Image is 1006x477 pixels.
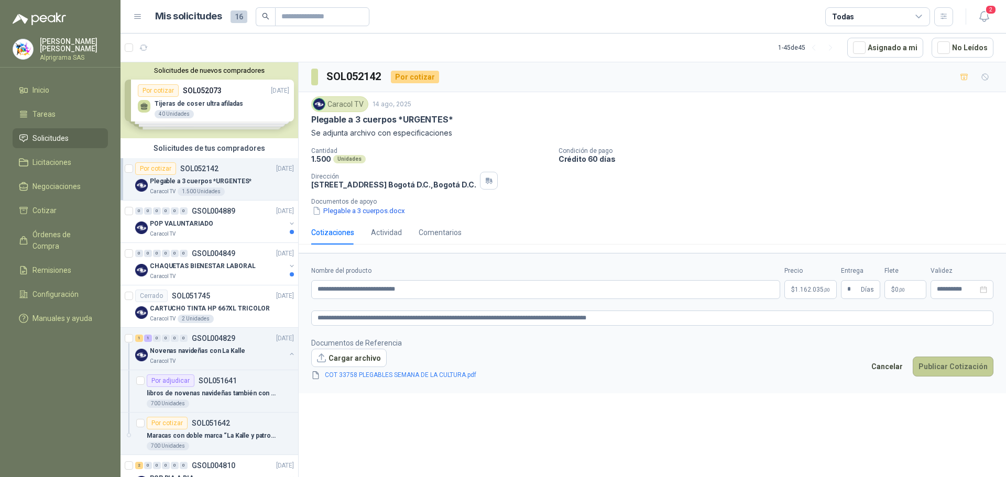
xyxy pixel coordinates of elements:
span: Negociaciones [32,181,81,192]
p: POP VALUNTARIADO [150,219,213,229]
span: 0 [895,286,905,293]
div: 2 Unidades [178,315,214,323]
p: Se adjunta archivo con especificaciones [311,127,993,139]
label: Precio [784,266,837,276]
img: Company Logo [135,306,148,319]
span: ,00 [824,287,830,293]
span: Cotizar [32,205,57,216]
div: Cerrado [135,290,168,302]
p: [DATE] [276,206,294,216]
div: 2 [135,462,143,469]
p: $ 0,00 [884,280,926,299]
span: COT 33758 PLEGABLES SEMANA DE LA CULTURA.pdf [321,370,480,380]
span: ,00 [899,287,905,293]
img: Company Logo [135,179,148,192]
p: Caracol TV [150,357,176,365]
a: 0 0 0 0 0 0 GSOL004849[DATE] Company LogoCHAQUETAS BIENESTAR LABORALCaracol TV [135,247,296,281]
p: SOL051641 [199,377,237,384]
p: Cantidad [311,147,550,154]
div: 0 [171,462,179,469]
p: 1.500 [311,154,331,163]
p: Condición de pago [559,147,1002,154]
div: 1 [144,335,152,342]
img: Company Logo [135,221,148,234]
label: Entrega [841,266,880,276]
p: SOL052142 [180,165,218,172]
div: Caracol TV [311,96,368,112]
button: Cargar archivo [311,349,387,368]
a: Licitaciones [13,152,108,172]
div: 0 [153,335,161,342]
p: Novenas navideñas con La Kalle [150,346,245,356]
a: Por adjudicarSOL051641libros de novenas navideñas también con 2 marcas700 Unidades [121,370,298,413]
p: Documentos de Referencia [311,337,493,349]
span: 16 [231,10,247,23]
a: Por cotizarSOL051642Maracas con doble marca “La Kalle y patrocinador”700 Unidades [121,413,298,455]
button: No Leídos [932,38,993,58]
p: Maracas con doble marca “La Kalle y patrocinador” [147,431,277,441]
p: [PERSON_NAME] [PERSON_NAME] [40,38,108,52]
button: Publicar Cotización [913,357,993,376]
div: Por cotizar [135,162,176,175]
span: Licitaciones [32,157,71,168]
p: Crédito 60 días [559,154,1002,163]
p: GSOL004810 [192,462,235,469]
div: 0 [135,207,143,215]
div: Comentarios [419,227,462,238]
div: 0 [180,207,188,215]
div: Solicitudes de tus compradores [121,138,298,158]
div: 700 Unidades [147,442,189,450]
div: 0 [144,250,152,257]
div: 0 [180,250,188,257]
a: 0 0 0 0 0 0 GSOL004889[DATE] Company LogoPOP VALUNTARIADOCaracol TV [135,205,296,238]
button: Plegable a 3 cuerpos.docx [311,205,406,216]
h1: Mis solicitudes [155,9,222,24]
a: Por cotizarSOL052142[DATE] Company LogoPlegable a 3 cuerpos *URGENTES*Caracol TV1.500 Unidades [121,158,298,201]
p: [STREET_ADDRESS] Bogotá D.C. , Bogotá D.C. [311,180,476,189]
div: Solicitudes de nuevos compradoresPor cotizarSOL052073[DATE] Tijeras de coser ultra afiladas40 Uni... [121,62,298,138]
img: Company Logo [135,264,148,276]
p: CHAQUETAS BIENESTAR LABORAL [150,261,256,271]
div: 0 [135,250,143,257]
div: Todas [832,11,854,23]
button: Cancelar [866,357,909,376]
span: Solicitudes [32,132,69,144]
a: Manuales y ayuda [13,308,108,328]
div: Por cotizar [147,417,188,429]
a: Negociaciones [13,176,108,196]
button: Asignado a mi [847,38,923,58]
p: GSOL004889 [192,207,235,215]
p: Caracol TV [150,187,176,196]
div: 0 [162,335,170,342]
div: 0 [162,207,170,215]
p: libros de novenas navideñas también con 2 marcas [147,389,277,398]
p: [DATE] [276,461,294,471]
span: 1.162.035 [795,286,830,293]
span: search [262,13,269,20]
label: Flete [884,266,926,276]
p: [DATE] [276,249,294,259]
div: 0 [153,250,161,257]
button: 2 [975,7,993,26]
div: 0 [180,335,188,342]
div: 0 [162,250,170,257]
a: Cotizar [13,201,108,220]
button: Solicitudes de nuevos compradores [125,66,294,74]
p: CARTUCHO TINTA HP 667XL TRICOLOR [150,304,270,314]
p: Alprigrama SAS [40,54,108,61]
a: Órdenes de Compra [13,225,108,256]
p: SOL051745 [172,292,210,299]
span: Órdenes de Compra [32,229,98,252]
img: Company Logo [313,98,325,110]
p: Dirección [311,173,476,180]
div: Por cotizar [391,71,439,83]
div: 0 [180,462,188,469]
div: Cotizaciones [311,227,354,238]
div: 0 [171,207,179,215]
div: 0 [153,462,161,469]
a: 1 1 0 0 0 0 GSOL004829[DATE] Company LogoNovenas navideñas con La KalleCaracol TV [135,332,296,365]
span: Configuración [32,289,79,300]
div: Actividad [371,227,402,238]
a: Inicio [13,80,108,100]
div: 0 [171,335,179,342]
